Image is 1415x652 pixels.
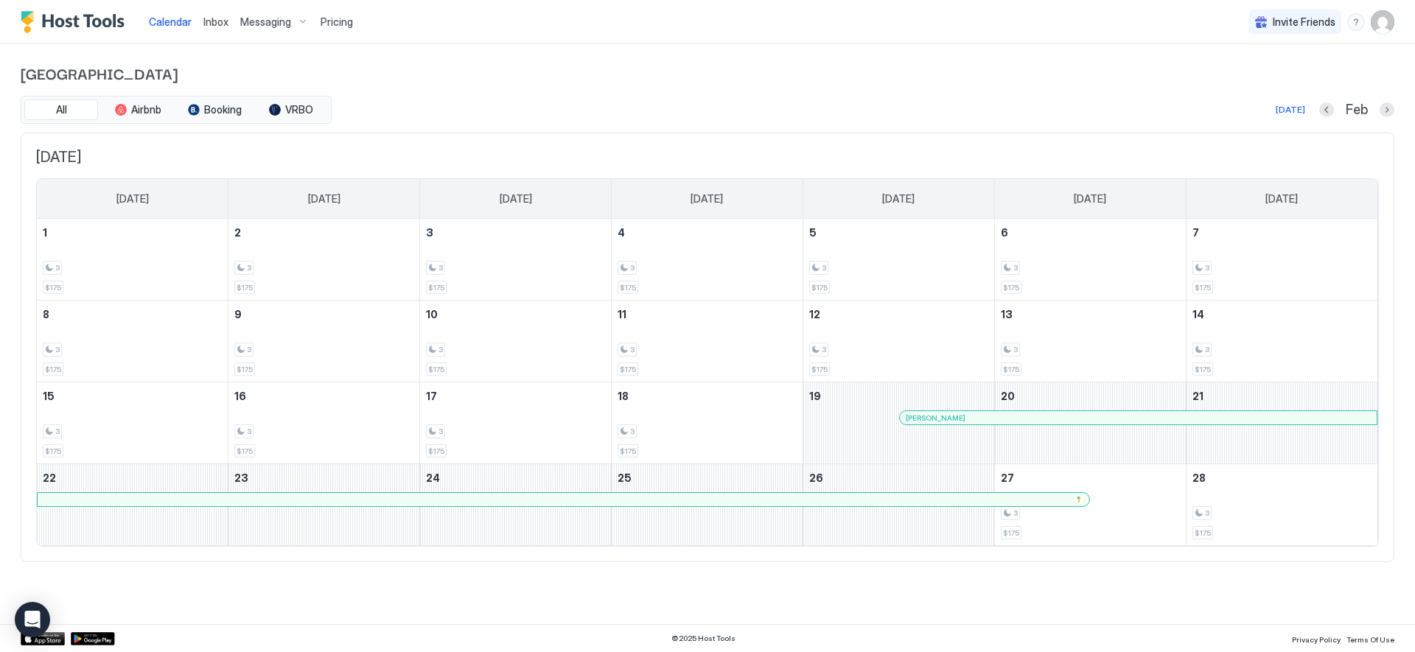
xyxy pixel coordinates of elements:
span: 1 [43,226,47,239]
a: February 7, 2026 [1187,219,1377,246]
td: February 13, 2026 [994,301,1186,382]
span: 9 [234,308,242,320]
div: Open Intercom Messenger [15,602,50,637]
span: [DATE] [500,192,532,206]
button: VRBO [254,99,328,120]
span: 2 [234,226,241,239]
td: February 20, 2026 [994,382,1186,464]
span: 3 [247,427,251,436]
span: $175 [811,365,828,374]
span: 3 [822,345,826,354]
span: $175 [620,283,636,292]
span: 3 [439,345,443,354]
a: Privacy Policy [1292,631,1341,646]
span: 3 [247,345,251,354]
a: Saturday [1251,179,1313,219]
span: $175 [45,283,61,292]
td: February 10, 2026 [420,301,612,382]
span: 16 [234,390,246,402]
td: February 24, 2026 [420,464,612,546]
span: $175 [1195,528,1211,538]
span: $175 [45,446,61,456]
span: $175 [237,283,253,292]
span: 13 [1001,308,1013,320]
span: Airbnb [131,103,161,116]
button: All [24,99,98,120]
button: [DATE] [1273,101,1307,119]
span: 18 [618,390,629,402]
span: 3 [1013,345,1018,354]
a: February 25, 2026 [612,464,803,491]
span: $175 [620,365,636,374]
td: February 23, 2026 [228,464,420,546]
span: 3 [439,427,443,436]
span: Messaging [240,15,291,29]
div: [PERSON_NAME] [906,413,1371,423]
td: February 17, 2026 [420,382,612,464]
span: Privacy Policy [1292,635,1341,644]
span: $175 [811,283,828,292]
span: 28 [1192,472,1206,484]
td: February 26, 2026 [803,464,994,546]
span: $175 [428,365,444,374]
span: Feb [1346,102,1368,119]
a: February 8, 2026 [37,301,228,328]
a: February 19, 2026 [803,382,994,410]
span: [DATE] [36,148,1379,166]
td: February 4, 2026 [612,219,803,301]
span: 7 [1192,226,1199,239]
span: 3 [1205,345,1209,354]
a: February 6, 2026 [995,219,1186,246]
span: $175 [237,365,253,374]
span: $175 [428,283,444,292]
td: February 7, 2026 [1186,219,1377,301]
span: $175 [1195,365,1211,374]
span: $175 [428,446,444,456]
button: Next month [1380,102,1394,117]
a: February 3, 2026 [420,219,611,246]
span: 22 [43,472,56,484]
span: All [56,103,67,116]
span: [DATE] [1074,192,1106,206]
a: February 20, 2026 [995,382,1186,410]
span: 21 [1192,390,1203,402]
td: February 12, 2026 [803,301,994,382]
span: 27 [1001,472,1014,484]
span: [DATE] [1265,192,1298,206]
span: 20 [1001,390,1015,402]
div: Google Play Store [71,632,115,645]
a: February 24, 2026 [420,464,611,491]
td: February 3, 2026 [420,219,612,301]
span: $175 [237,446,253,456]
td: February 15, 2026 [37,382,228,464]
span: 23 [234,472,248,484]
span: 17 [426,390,437,402]
td: February 14, 2026 [1186,301,1377,382]
a: February 10, 2026 [420,301,611,328]
td: February 11, 2026 [612,301,803,382]
a: February 28, 2026 [1187,464,1377,491]
td: February 1, 2026 [37,219,228,301]
a: February 4, 2026 [612,219,803,246]
span: $175 [1003,528,1019,538]
span: Inbox [203,15,228,28]
a: February 17, 2026 [420,382,611,410]
a: App Store [21,632,65,645]
span: Invite Friends [1273,15,1335,29]
td: February 28, 2026 [1186,464,1377,546]
span: 3 [630,345,635,354]
span: 3 [247,263,251,273]
a: February 5, 2026 [803,219,994,246]
a: February 2, 2026 [228,219,419,246]
a: February 18, 2026 [612,382,803,410]
span: $175 [1003,283,1019,292]
td: February 21, 2026 [1186,382,1377,464]
a: Terms Of Use [1346,631,1394,646]
span: [PERSON_NAME] [906,413,965,423]
a: February 1, 2026 [37,219,228,246]
span: 3 [1013,508,1018,518]
a: Thursday [867,179,929,219]
span: Booking [204,103,242,116]
span: 11 [618,308,626,320]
